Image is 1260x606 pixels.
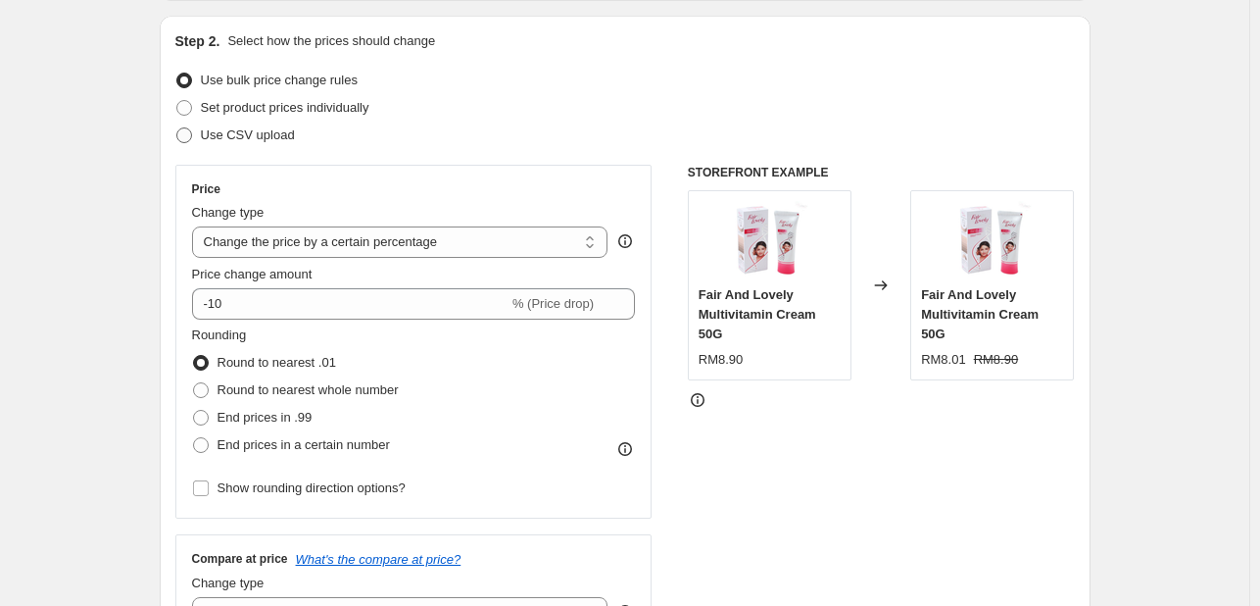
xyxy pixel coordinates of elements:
[192,205,265,220] span: Change type
[192,328,247,342] span: Rounding
[218,480,406,495] span: Show rounding direction options?
[615,231,635,251] div: help
[192,181,220,197] h3: Price
[730,201,808,279] img: 4_b_4b896de56559d4effcf13113d77c45b8_80x.png
[201,100,369,115] span: Set product prices individually
[296,552,461,567] button: What's the compare at price?
[921,350,966,370] div: RM8.01
[192,288,509,320] input: -15
[218,355,336,370] span: Round to nearest .01
[192,551,288,567] h3: Compare at price
[974,350,1019,370] strike: RM8.90
[192,267,313,281] span: Price change amount
[953,201,1032,279] img: 4_b_4b896de56559d4effcf13113d77c45b8_80x.png
[192,576,265,590] span: Change type
[227,31,435,51] p: Select how the prices should change
[218,410,313,425] span: End prices in .99
[218,437,390,452] span: End prices in a certain number
[218,382,399,397] span: Round to nearest whole number
[921,287,1039,341] span: Fair And Lovely Multivitamin Cream 50G
[699,350,744,370] div: RM8.90
[512,296,594,311] span: % (Price drop)
[175,31,220,51] h2: Step 2.
[699,287,816,341] span: Fair And Lovely Multivitamin Cream 50G
[688,165,1075,180] h6: STOREFRONT EXAMPLE
[201,127,295,142] span: Use CSV upload
[201,73,358,87] span: Use bulk price change rules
